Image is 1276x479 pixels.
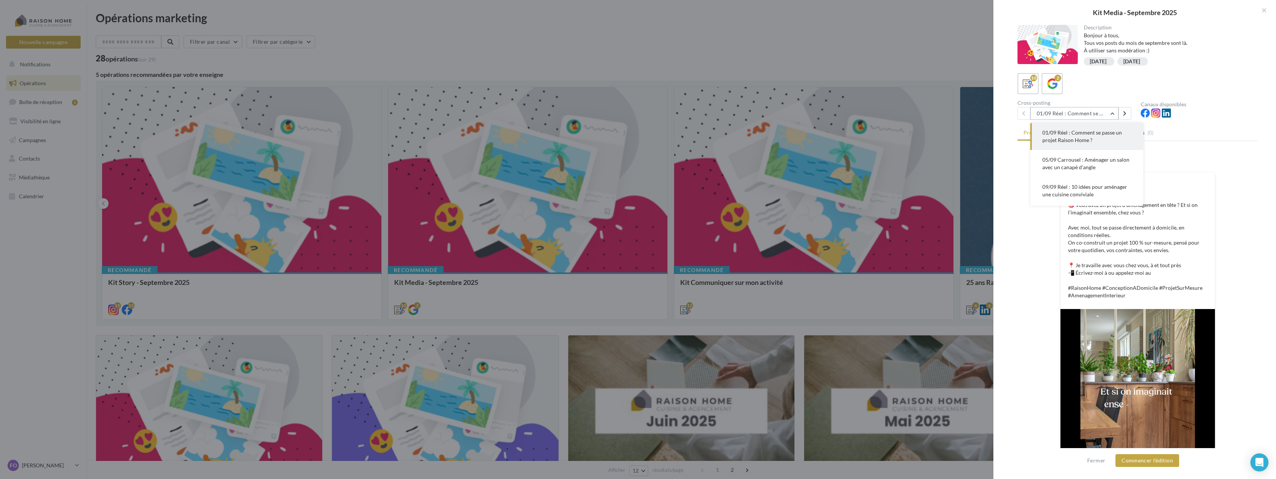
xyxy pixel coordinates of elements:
[1030,107,1118,120] button: 01/09 Réel : Comment se passe un projet Raison Home ?
[1147,130,1154,136] span: (0)
[1005,9,1264,16] div: Kit Media - Septembre 2025
[1084,456,1108,465] button: Fermer
[1042,129,1122,143] span: 01/09 Réel : Comment se passe un projet Raison Home ?
[1017,100,1135,106] div: Cross-posting
[1068,201,1207,299] p: 🎯 Vous avez un projet d’aménagement en tête ? Et si on l’imaginait ensemble, chez vous ? Avec moi...
[1030,75,1037,81] div: 10
[1042,184,1127,197] span: 09/09 Réel : 10 idées pour aménager une cuisine conviviale
[1090,59,1107,64] div: [DATE]
[1054,75,1061,81] div: 2
[1250,453,1268,471] div: Open Intercom Messenger
[1123,59,1140,64] div: [DATE]
[1030,150,1143,177] button: 05/09 Carrousel : Aménager un salon avec un canapé d’angle
[1084,32,1252,54] div: Bonjour à tous, Tous vos posts du mois de septembre sont là. À utiliser sans modération :)
[1115,454,1179,467] button: Commencer l'édition
[1084,25,1252,30] div: Description
[1030,123,1143,150] button: 01/09 Réel : Comment se passe un projet Raison Home ?
[1042,156,1129,170] span: 05/09 Carrousel : Aménager un salon avec un canapé d’angle
[1030,177,1143,204] button: 09/09 Réel : 10 idées pour aménager une cuisine conviviale
[1141,102,1258,107] div: Canaux disponibles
